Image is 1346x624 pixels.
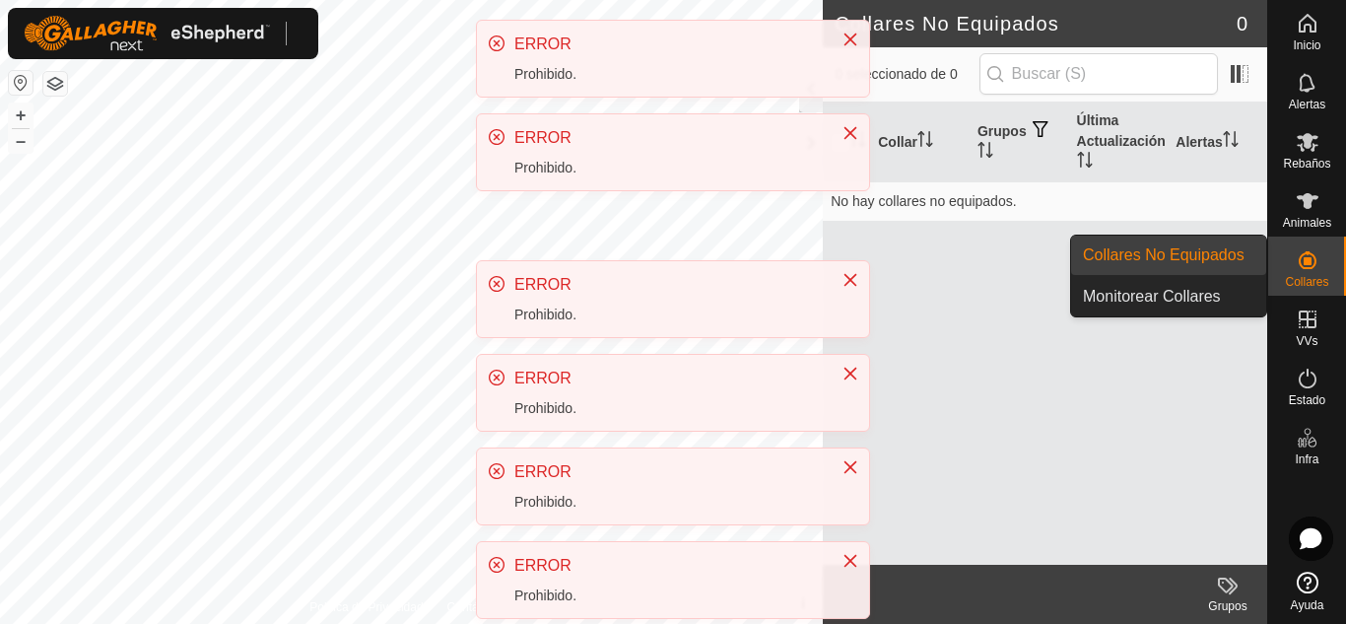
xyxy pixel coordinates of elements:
[1083,285,1221,309] span: Monitorear Collares
[1083,243,1245,267] span: Collares No Equipados
[9,129,33,153] button: –
[514,126,822,150] div: ERROR
[514,305,822,325] div: Prohibido.
[514,64,822,85] div: Prohibido.
[43,72,67,96] button: Capas del Mapa
[1188,597,1267,615] div: Grupos
[514,367,822,390] div: ERROR
[1071,236,1266,275] a: Collares No Equipados
[1077,155,1093,171] p-sorticon: Activar para ordenar
[514,460,822,484] div: ERROR
[1168,103,1267,182] th: Alertas
[835,64,978,85] span: 0 seleccionado de 0
[837,453,864,481] button: Close
[837,547,864,575] button: Close
[514,554,822,578] div: ERROR
[514,586,822,606] div: Prohibido.
[970,103,1069,182] th: Grupos
[823,181,1267,221] td: No hay collares no equipados.
[309,598,423,616] a: Política de Privacidad
[1285,276,1328,288] span: Collares
[870,103,970,182] th: Collar
[514,158,822,178] div: Prohibido.
[917,134,933,150] p-sorticon: Activar para ordenar
[447,598,513,616] a: Contáctenos
[1295,453,1318,465] span: Infra
[835,12,1237,35] h2: Collares No Equipados
[1289,99,1325,110] span: Alertas
[1223,134,1239,150] p-sorticon: Activar para ordenar
[979,53,1218,95] input: Buscar (S)
[514,33,822,56] div: ERROR
[1289,394,1325,406] span: Estado
[1069,103,1169,182] th: Última Actualización
[837,26,864,53] button: Close
[1283,158,1330,170] span: Rebaños
[837,119,864,147] button: Close
[24,16,270,51] img: Logo Gallagher
[1291,599,1324,611] span: Ayuda
[977,145,993,161] p-sorticon: Activar para ordenar
[1237,9,1247,38] span: 0
[1071,277,1266,316] a: Monitorear Collares
[1283,217,1331,229] span: Animales
[1268,564,1346,619] a: Ayuda
[514,273,822,297] div: ERROR
[837,266,864,294] button: Close
[1293,39,1320,51] span: Inicio
[1296,335,1317,347] span: VVs
[9,71,33,95] button: Restablecer Mapa
[9,104,33,127] button: +
[514,492,822,513] div: Prohibido.
[514,398,822,419] div: Prohibido.
[837,360,864,387] button: Close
